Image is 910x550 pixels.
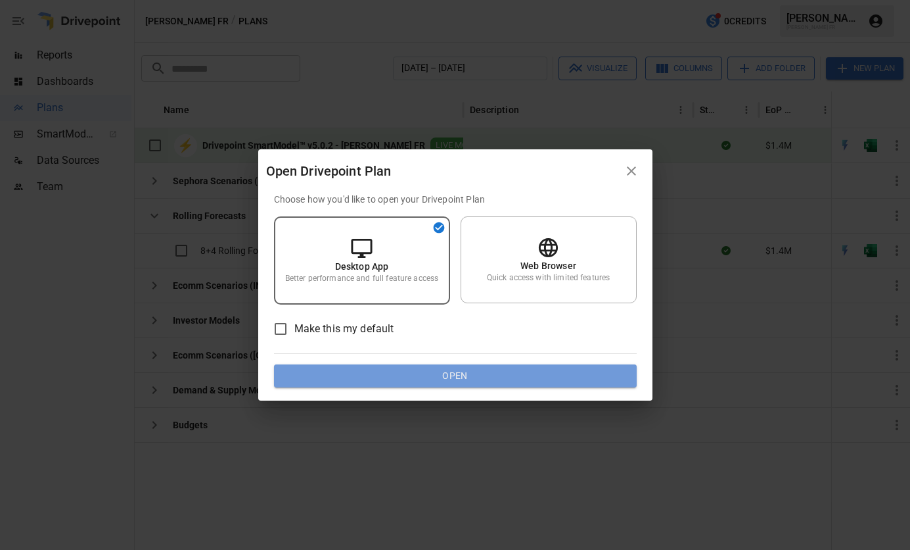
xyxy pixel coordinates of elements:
[274,364,637,388] button: Open
[294,321,394,337] span: Make this my default
[520,259,576,272] p: Web Browser
[274,193,637,206] p: Choose how you'd like to open your Drivepoint Plan
[266,161,618,182] div: Open Drivepoint Plan
[487,272,610,284] p: Quick access with limited features
[335,260,389,273] p: Desktop App
[285,273,438,284] p: Better performance and full feature access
